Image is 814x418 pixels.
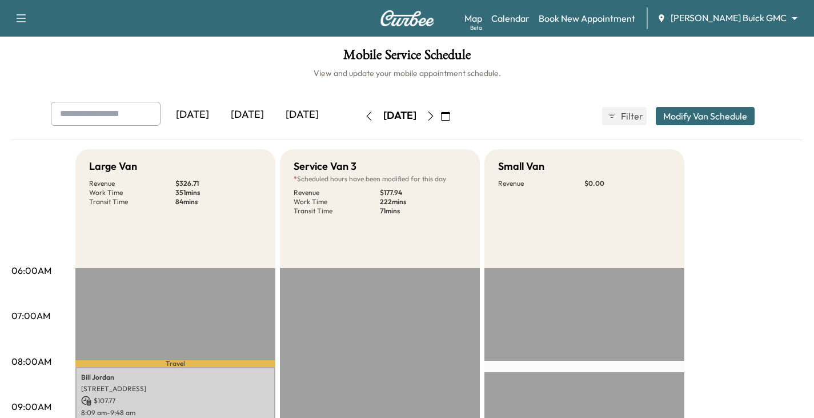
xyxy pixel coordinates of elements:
h5: Service Van 3 [294,158,356,174]
p: 351 mins [175,188,262,197]
p: 07:00AM [11,309,50,323]
p: 08:00AM [11,355,51,368]
p: $ 177.94 [380,188,466,197]
p: [STREET_ADDRESS] [81,384,270,393]
h5: Small Van [498,158,544,174]
div: Beta [470,23,482,32]
p: 8:09 am - 9:48 am [81,408,270,417]
button: Filter [602,107,647,125]
p: $ 0.00 [584,179,671,188]
p: Scheduled hours have been modified for this day [294,174,466,184]
p: 06:00AM [11,264,51,277]
div: [DATE] [383,109,416,123]
div: [DATE] [165,102,220,128]
h5: Large Van [89,158,137,174]
a: MapBeta [464,11,482,25]
p: 71 mins [380,206,466,216]
p: $ 107.77 [81,396,270,406]
a: Calendar [491,11,530,25]
p: $ 326.71 [175,179,262,188]
p: Travel [75,360,275,367]
div: [DATE] [275,102,330,128]
p: Revenue [498,179,584,188]
img: Curbee Logo [380,10,435,26]
p: Transit Time [294,206,380,216]
span: [PERSON_NAME] Buick GMC [671,11,787,25]
p: 09:00AM [11,400,51,413]
div: [DATE] [220,102,275,128]
p: Work Time [294,197,380,206]
p: Revenue [294,188,380,197]
h6: View and update your mobile appointment schedule. [11,67,803,79]
a: Book New Appointment [539,11,635,25]
h1: Mobile Service Schedule [11,48,803,67]
p: Work Time [89,188,175,197]
p: 84 mins [175,197,262,206]
button: Modify Van Schedule [656,107,755,125]
span: Filter [621,109,641,123]
p: Revenue [89,179,175,188]
p: 222 mins [380,197,466,206]
p: Transit Time [89,197,175,206]
p: Bill Jordan [81,373,270,382]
